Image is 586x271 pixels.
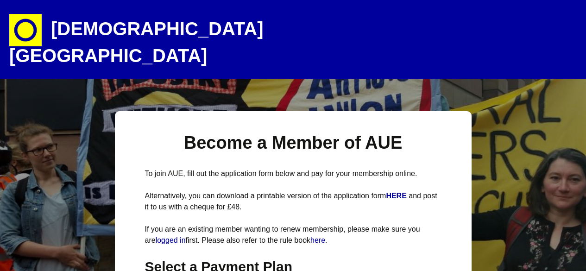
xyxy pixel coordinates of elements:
a: logged in [156,236,186,244]
strong: HERE [386,192,406,200]
a: HERE [386,192,409,200]
img: circle-e1448293145835.png [9,14,42,46]
h1: Become a Member of AUE [145,132,441,154]
p: Alternatively, you can download a printable version of the application form and post it to us wit... [145,190,441,213]
p: To join AUE, fill out the application form below and pay for your membership online. [145,168,441,179]
a: here [310,236,325,244]
p: If you are an existing member wanting to renew membership, please make sure you are first. Please... [145,224,441,246]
